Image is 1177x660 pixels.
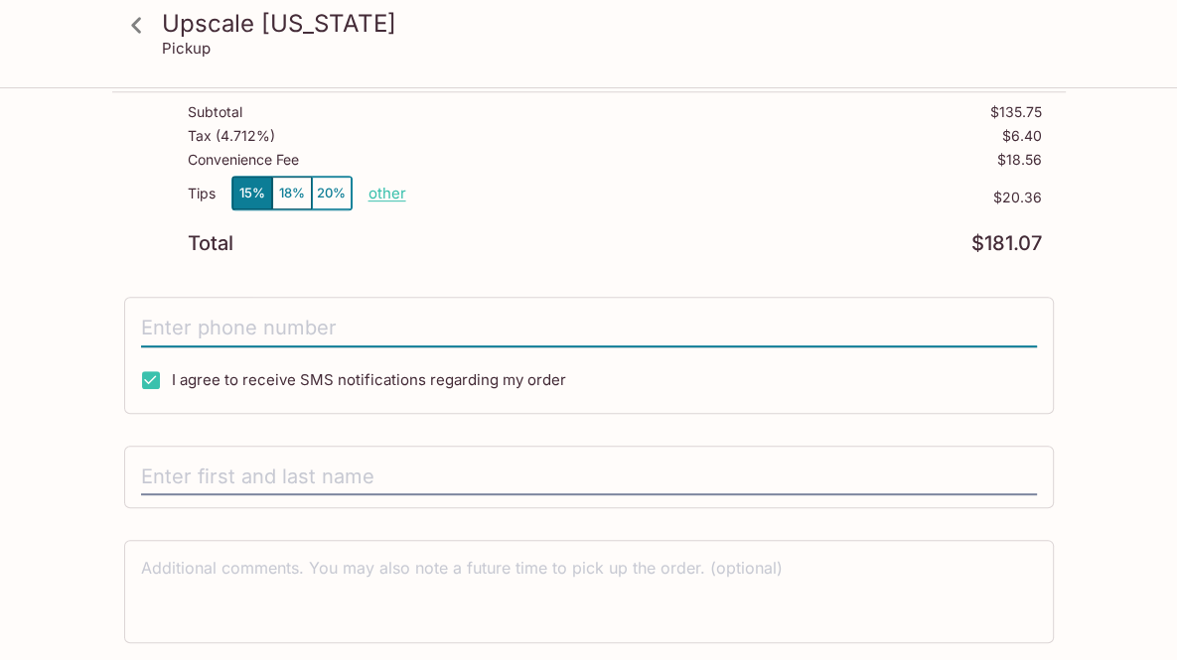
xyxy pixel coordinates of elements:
input: Enter first and last name [141,459,1037,496]
p: $135.75 [990,104,1042,120]
button: 18% [272,177,312,209]
p: Tips [188,186,216,201]
p: Total [188,234,233,253]
p: Subtotal [188,104,242,120]
p: Convenience Fee [188,152,299,168]
h3: Upscale [US_STATE] [162,8,1050,39]
p: $18.56 [997,152,1042,168]
p: Tax ( 4.712% ) [188,128,275,144]
span: I agree to receive SMS notifications regarding my order [172,370,566,389]
p: $181.07 [971,234,1042,253]
input: Enter phone number [141,310,1037,347]
p: $6.40 [1002,128,1042,144]
button: other [368,184,406,202]
p: Pickup [162,39,211,58]
p: $20.36 [406,190,1042,205]
button: 15% [232,177,272,209]
button: 20% [312,177,352,209]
